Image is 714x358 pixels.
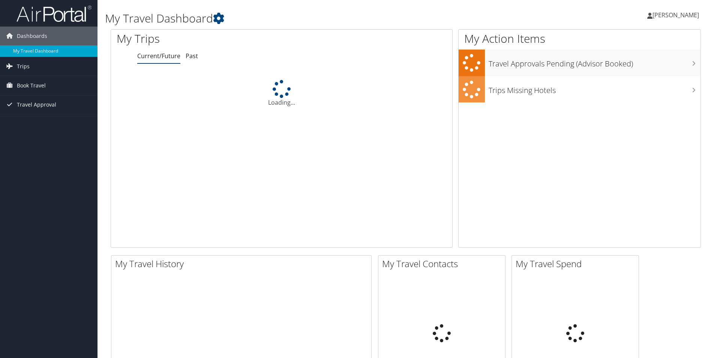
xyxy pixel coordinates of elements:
a: Current/Future [137,52,180,60]
span: Book Travel [17,76,46,95]
h3: Trips Missing Hotels [489,81,700,96]
div: Loading... [111,80,452,107]
h1: My Action Items [459,31,700,47]
h1: My Trips [117,31,304,47]
a: Trips Missing Hotels [459,76,700,103]
h3: Travel Approvals Pending (Advisor Booked) [489,55,700,69]
h2: My Travel Spend [516,257,639,270]
h2: My Travel Contacts [382,257,505,270]
h2: My Travel History [115,257,371,270]
h1: My Travel Dashboard [105,11,506,26]
span: Travel Approval [17,95,56,114]
span: Dashboards [17,27,47,45]
span: [PERSON_NAME] [652,11,699,19]
a: Travel Approvals Pending (Advisor Booked) [459,50,700,76]
a: [PERSON_NAME] [647,4,706,26]
a: Past [186,52,198,60]
img: airportal-logo.png [16,5,91,23]
span: Trips [17,57,30,76]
